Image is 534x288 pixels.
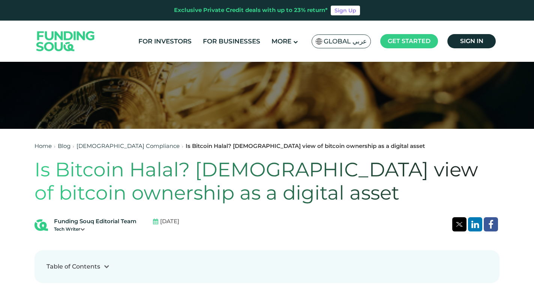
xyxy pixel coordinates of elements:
[456,222,463,227] img: twitter
[388,37,430,45] span: Get started
[201,35,262,48] a: For Businesses
[324,37,367,46] span: Global عربي
[316,38,322,45] img: SA Flag
[160,217,179,226] span: [DATE]
[186,142,425,151] div: Is Bitcoin Halal? [DEMOGRAPHIC_DATA] view of bitcoin ownership as a digital asset
[460,37,483,45] span: Sign in
[271,37,291,45] span: More
[46,262,100,271] div: Table of Contents
[34,158,499,205] h1: Is Bitcoin Halal? [DEMOGRAPHIC_DATA] view of bitcoin ownership as a digital asset
[34,218,48,232] img: Blog Author
[136,35,193,48] a: For Investors
[174,6,328,15] div: Exclusive Private Credit deals with up to 23% return*
[331,6,360,15] a: Sign Up
[447,34,496,48] a: Sign in
[54,226,136,233] div: Tech Writer
[29,22,102,60] img: Logo
[58,142,70,149] a: Blog
[76,142,180,149] a: [DEMOGRAPHIC_DATA] Compliance
[34,142,52,149] a: Home
[54,217,136,226] div: Funding Souq Editorial Team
